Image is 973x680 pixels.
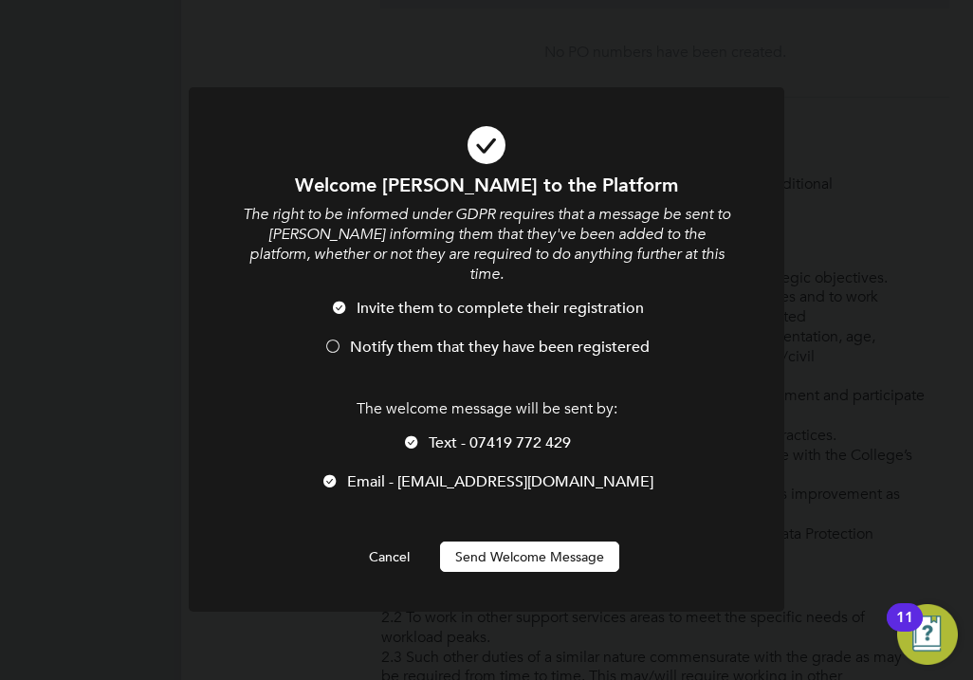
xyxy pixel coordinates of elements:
[896,617,913,642] div: 11
[240,399,733,419] p: The welcome message will be sent by:
[897,604,958,665] button: Open Resource Center, 11 new notifications
[429,433,571,452] span: Text - 07419 772 429
[240,173,733,197] h1: Welcome [PERSON_NAME] to the Platform
[350,338,650,357] span: Notify them that they have been registered
[347,472,653,491] span: Email - [EMAIL_ADDRESS][DOMAIN_NAME]
[357,299,644,318] span: Invite them to complete their registration
[354,542,425,572] button: Cancel
[243,205,730,283] i: The right to be informed under GDPR requires that a message be sent to [PERSON_NAME] informing th...
[440,542,619,572] button: Send Welcome Message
